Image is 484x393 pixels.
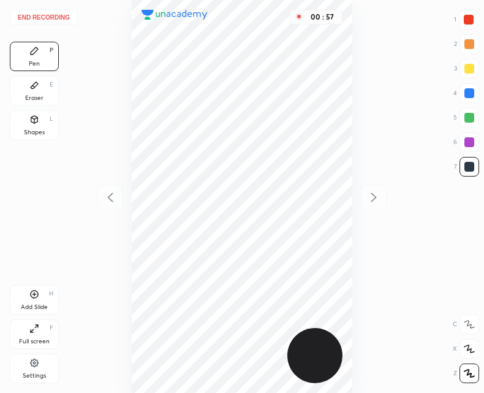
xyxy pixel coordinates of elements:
div: Settings [23,373,46,379]
div: Full screen [19,338,50,345]
div: 2 [454,34,479,54]
div: 7 [454,157,479,177]
div: E [50,82,53,88]
div: 6 [453,132,479,152]
div: 5 [453,108,479,128]
div: H [49,291,53,297]
div: X [453,339,479,359]
div: Shapes [24,129,45,135]
div: Eraser [25,95,43,101]
div: L [50,116,53,122]
div: F [50,325,53,331]
div: C [453,315,479,334]
div: 00 : 57 [308,13,337,21]
div: 4 [453,83,479,103]
div: 3 [454,59,479,78]
div: Add Slide [21,304,48,310]
div: 1 [454,10,478,29]
div: Z [453,364,479,383]
button: End recording [10,10,78,25]
div: Pen [29,61,40,67]
img: logo.38c385cc.svg [142,10,208,20]
div: P [50,47,53,53]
